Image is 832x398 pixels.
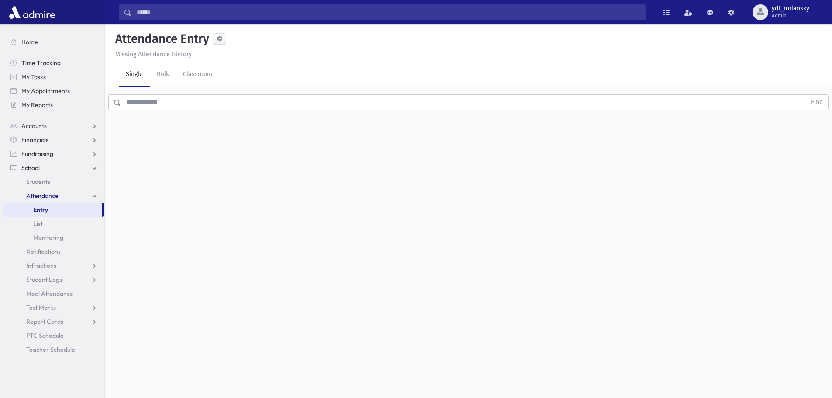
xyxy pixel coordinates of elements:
[21,38,38,46] span: Home
[33,220,43,228] span: List
[3,147,104,161] a: Fundraising
[3,133,104,147] a: Financials
[3,273,104,287] a: Student Logs
[21,164,40,172] span: School
[3,343,104,356] a: Teacher Schedule
[3,231,104,245] a: Monitoring
[21,136,48,144] span: Financials
[131,4,645,20] input: Search
[3,287,104,301] a: Meal Attendance
[3,119,104,133] a: Accounts
[3,70,104,84] a: My Tasks
[806,95,828,110] button: Find
[26,346,75,353] span: Teacher Schedule
[21,73,46,81] span: My Tasks
[772,12,809,19] span: Admin
[26,178,50,186] span: Students
[3,259,104,273] a: Infractions
[3,161,104,175] a: School
[3,301,104,315] a: Test Marks
[3,98,104,112] a: My Reports
[3,56,104,70] a: Time Tracking
[3,203,102,217] a: Entry
[7,3,57,21] img: AdmirePro
[3,315,104,329] a: Report Cards
[21,87,70,95] span: My Appointments
[3,175,104,189] a: Students
[26,318,63,325] span: Report Cards
[3,84,104,98] a: My Appointments
[150,62,176,87] a: Bulk
[3,217,104,231] a: List
[21,101,53,109] span: My Reports
[26,248,61,256] span: Notifications
[26,192,59,200] span: Attendance
[3,329,104,343] a: PTC Schedule
[26,304,56,311] span: Test Marks
[3,35,104,49] a: Home
[26,332,64,339] span: PTC Schedule
[772,5,809,12] span: ydt_rorlansky
[33,234,63,242] span: Monitoring
[112,51,192,58] a: Missing Attendance History
[33,206,48,214] span: Entry
[119,62,150,87] a: Single
[115,51,192,58] u: Missing Attendance History
[26,276,62,284] span: Student Logs
[26,290,73,298] span: Meal Attendance
[21,150,53,158] span: Fundraising
[26,262,56,270] span: Infractions
[21,122,47,130] span: Accounts
[21,59,61,67] span: Time Tracking
[3,245,104,259] a: Notifications
[176,62,219,87] a: Classroom
[3,189,104,203] a: Attendance
[112,31,209,46] h5: Attendance Entry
